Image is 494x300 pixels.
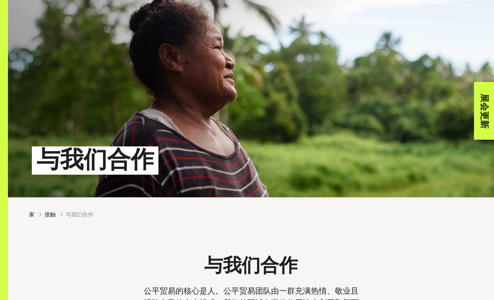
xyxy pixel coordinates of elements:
[37,149,154,172] font: 与我们合作
[66,211,94,218] font: 与我们合作
[29,210,35,218] a: 家
[480,94,488,129] font: 展会更新
[45,211,56,218] font: 接触
[29,211,35,218] font: 家
[204,257,298,275] font: 与我们合作
[45,210,56,218] a: 接触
